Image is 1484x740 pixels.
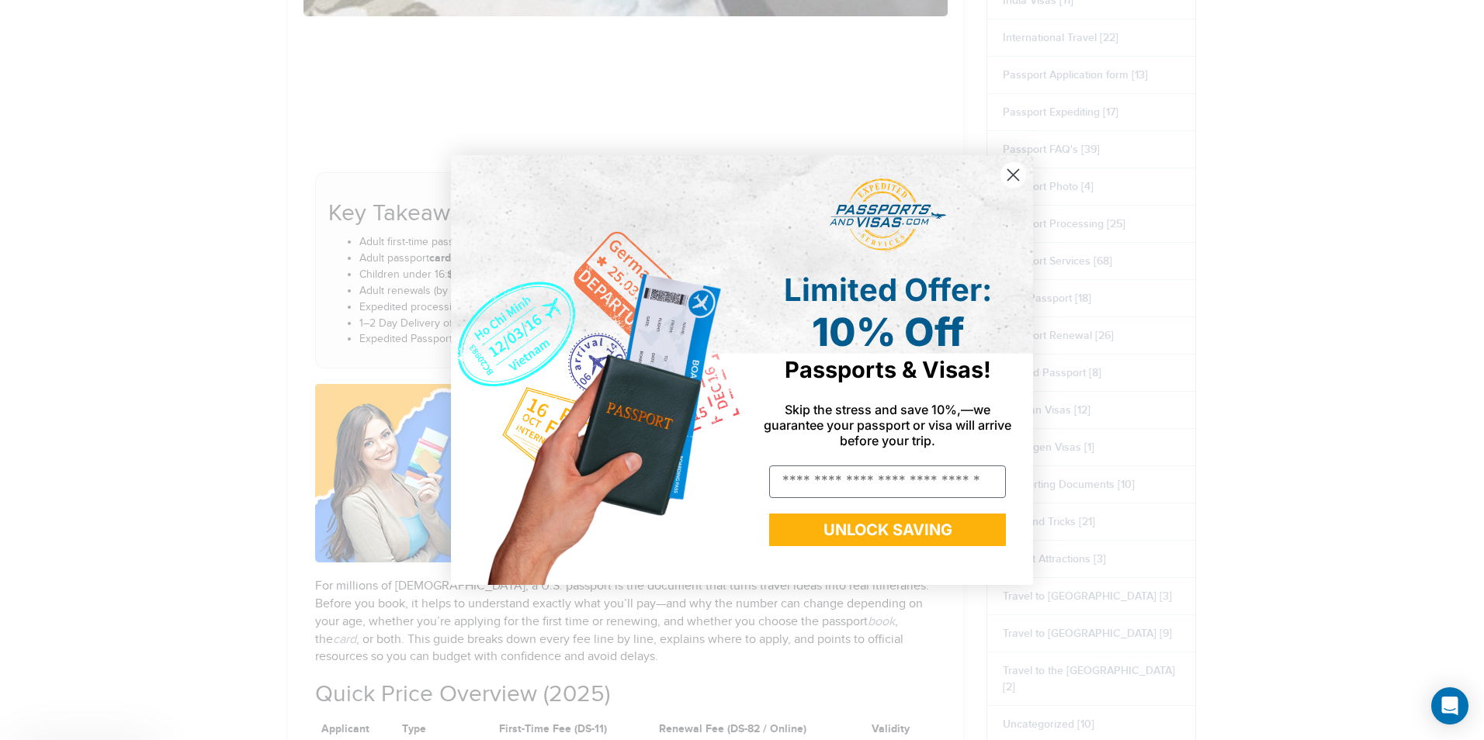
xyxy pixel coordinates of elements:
[785,356,991,383] span: Passports & Visas!
[451,155,742,584] img: de9cda0d-0715-46ca-9a25-073762a91ba7.png
[1000,161,1027,188] button: Close dialog
[1431,687,1468,724] div: Open Intercom Messenger
[769,514,1006,546] button: UNLOCK SAVING
[784,271,992,309] span: Limited Offer:
[830,178,946,251] img: passports and visas
[764,402,1011,448] span: Skip the stress and save 10%,—we guarantee your passport or visa will arrive before your trip.
[812,309,964,355] span: 10% Off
